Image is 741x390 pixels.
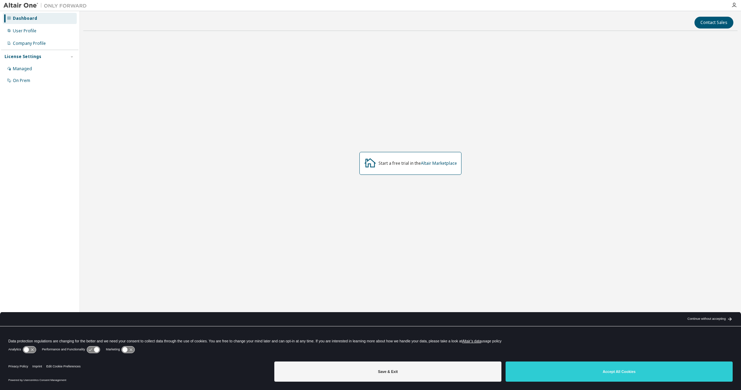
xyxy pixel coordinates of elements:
[3,2,90,9] img: Altair One
[694,17,733,29] button: Contact Sales
[13,28,36,34] div: User Profile
[13,78,30,83] div: On Prem
[13,16,37,21] div: Dashboard
[378,161,457,166] div: Start a free trial in the
[13,66,32,72] div: Managed
[5,54,41,59] div: License Settings
[13,41,46,46] div: Company Profile
[421,160,457,166] a: Altair Marketplace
